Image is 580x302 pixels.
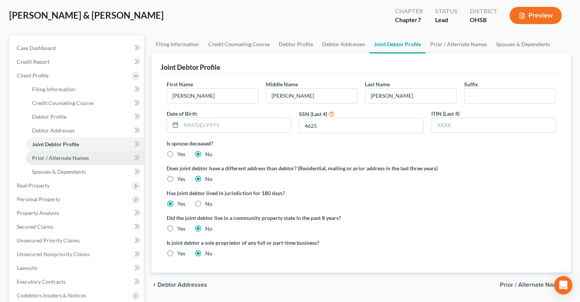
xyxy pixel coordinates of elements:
input: XXXX [299,118,423,133]
a: Debtor Addresses [318,35,370,53]
span: Credit Counseling Course [32,100,93,106]
label: Yes [177,250,185,257]
label: SSN (Last 4) [299,110,327,118]
a: Prior / Alternate Names [26,151,144,165]
span: Prior / Alternate Names [500,282,565,288]
label: Does joint debtor have a different address than debtor? (Residential, mailing or prior address in... [167,164,556,172]
span: Codebtors Insiders & Notices [17,292,86,299]
label: No [205,200,212,208]
a: Debtor Profile [26,110,144,124]
span: Spouses & Dependents [32,168,86,175]
span: Credit Report [17,58,50,65]
a: Property Analysis [11,206,144,220]
span: Unsecured Nonpriority Claims [17,251,90,257]
button: Preview [509,7,562,24]
span: Property Analysis [17,210,59,216]
span: Executory Contracts [17,278,66,285]
a: Credit Counseling Course [204,35,274,53]
a: Debtor Profile [274,35,318,53]
a: Joint Debtor Profile [370,35,426,53]
span: Personal Property [17,196,60,202]
label: ITIN (Last 4) [431,110,459,118]
button: Prior / Alternate Names chevron_right [500,282,571,288]
input: M.I [266,89,357,103]
span: Lawsuits [17,265,37,271]
a: Debtor Addresses [26,124,144,137]
span: Debtor Addresses [157,282,207,288]
span: Unsecured Priority Claims [17,237,80,244]
label: No [205,225,212,233]
span: Prior / Alternate Names [32,155,89,161]
label: No [205,250,212,257]
label: Last Name [365,80,390,88]
a: Spouses & Dependents [492,35,554,53]
span: Client Profile [17,72,48,79]
input: -- [464,89,555,103]
a: Joint Debtor Profile [26,137,144,151]
i: chevron_left [151,282,157,288]
div: OHSB [470,16,497,24]
label: No [205,150,212,158]
label: Yes [177,150,185,158]
a: Case Dashboard [11,41,144,55]
span: Joint Debtor Profile [32,141,79,147]
label: Is spouse deceased? [167,139,556,147]
label: Yes [177,200,185,208]
span: Debtor Addresses [32,127,75,134]
label: Yes [177,225,185,233]
input: XXXX [431,118,555,132]
span: Case Dashboard [17,45,56,51]
label: Suffix [464,80,478,88]
label: First Name [167,80,193,88]
input: -- [365,89,456,103]
label: Middle Name [266,80,298,88]
a: Unsecured Nonpriority Claims [11,247,144,261]
label: Date of Birth [167,110,197,118]
label: Is joint debtor a sole proprietor of any full or part-time business? [167,239,357,247]
a: Secured Claims [11,220,144,234]
span: [PERSON_NAME] & [PERSON_NAME] [9,10,164,21]
div: Status [435,7,458,16]
div: Chapter [395,7,423,16]
input: MM/DD/YYYY [181,118,291,132]
a: Filing Information [26,82,144,96]
a: Unsecured Priority Claims [11,234,144,247]
a: Executory Contracts [11,275,144,289]
div: Open Intercom Messenger [554,276,572,294]
a: Filing Information [151,35,204,53]
a: Credit Report [11,55,144,69]
a: Lawsuits [11,261,144,275]
span: Debtor Profile [32,113,66,120]
span: 7 [418,16,421,23]
a: Credit Counseling Course [26,96,144,110]
label: No [205,175,212,183]
button: chevron_left Debtor Addresses [151,282,207,288]
label: Yes [177,175,185,183]
span: Real Property [17,182,50,189]
div: Joint Debtor Profile [161,63,220,72]
span: Secured Claims [17,223,53,230]
div: Lead [435,16,458,24]
label: Did the joint debtor live in a community property state in the past 8 years? [167,214,556,222]
span: Filing Information [32,86,75,92]
div: Chapter [395,16,423,24]
label: Has joint debtor lived in jurisdiction for 180 days? [167,189,556,197]
input: -- [167,89,258,103]
a: Spouses & Dependents [26,165,144,179]
div: District [470,7,497,16]
a: Prior / Alternate Names [426,35,492,53]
